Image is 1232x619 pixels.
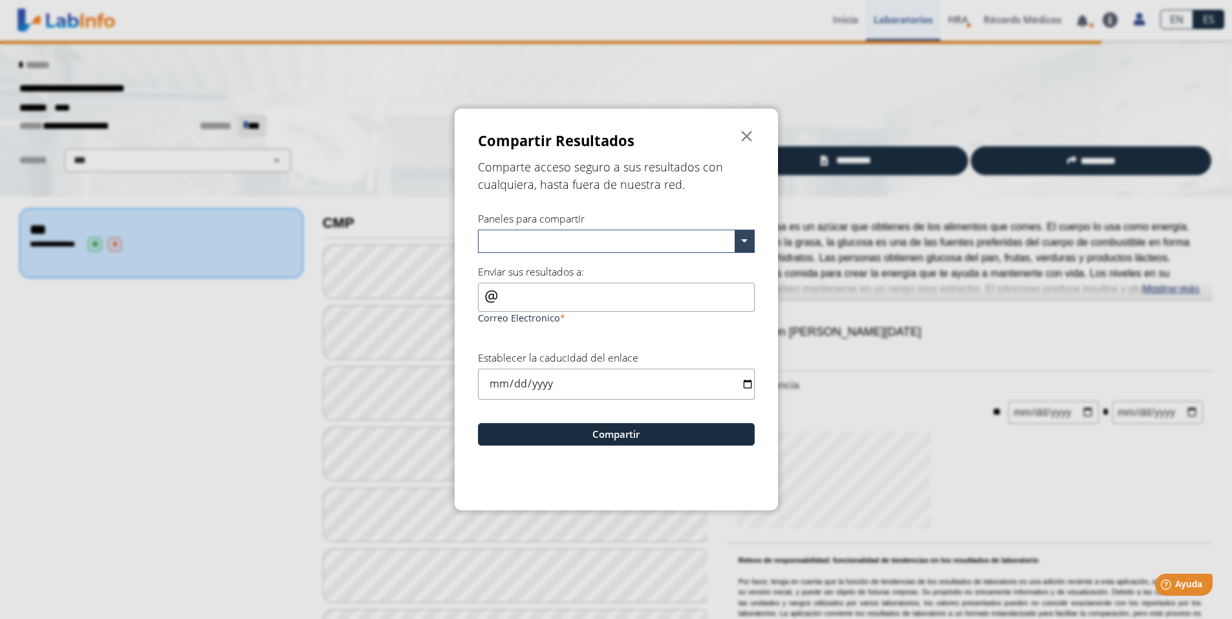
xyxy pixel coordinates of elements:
label: Establecer la caducidad del enlace [478,351,638,365]
label: Correo Electronico [478,312,755,324]
h3: Compartir Resultados [478,131,634,152]
span:  [739,129,755,144]
button: Compartir [478,423,755,446]
iframe: Help widget launcher [1117,569,1218,605]
h5: Comparte acceso seguro a sus resultados con cualquiera, hasta fuera de nuestra red. [478,158,755,193]
label: Paneles para compartir [478,212,585,226]
label: Enviar sus resultados a: [478,265,584,279]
